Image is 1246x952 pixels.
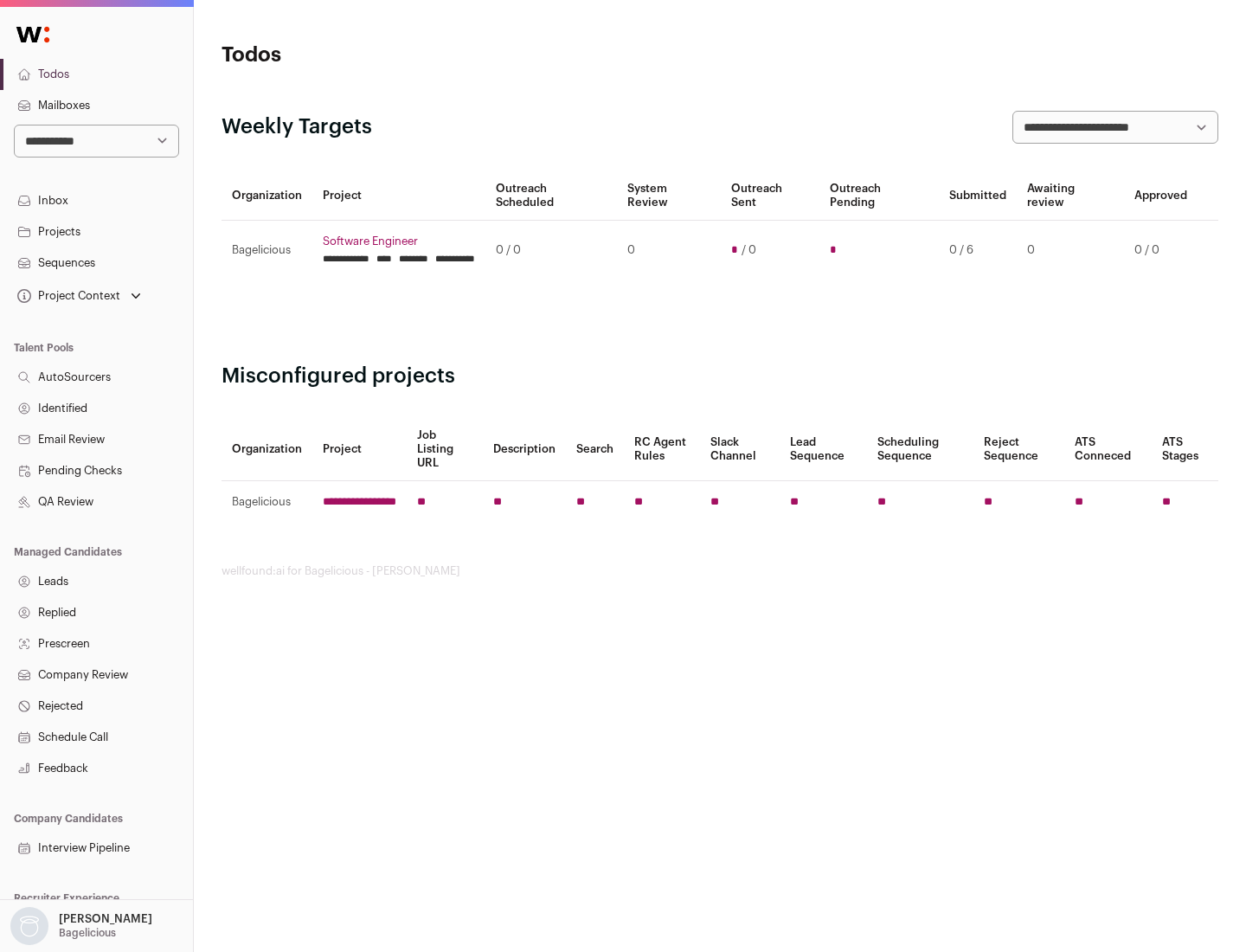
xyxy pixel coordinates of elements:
[14,289,120,303] div: Project Context
[10,907,48,945] img: nopic.png
[624,418,699,481] th: RC Agent Rules
[700,418,780,481] th: Slack Channel
[1017,171,1124,221] th: Awaiting review
[939,221,1017,280] td: 0 / 6
[7,17,59,52] img: Wellfound
[1152,418,1218,481] th: ATS Stages
[485,171,617,221] th: Outreach Scheduled
[312,418,407,481] th: Project
[483,418,566,481] th: Description
[1124,221,1198,280] td: 0 / 0
[407,418,483,481] th: Job Listing URL
[1064,418,1151,481] th: ATS Conneced
[7,907,156,945] button: Open dropdown
[222,418,312,481] th: Organization
[721,171,820,221] th: Outreach Sent
[939,171,1017,221] th: Submitted
[1017,221,1124,280] td: 0
[742,243,756,257] span: / 0
[973,418,1065,481] th: Reject Sequence
[323,235,475,248] a: Software Engineer
[566,418,624,481] th: Search
[222,171,312,221] th: Organization
[222,42,554,69] h1: Todos
[222,113,372,141] h2: Weekly Targets
[222,363,1218,390] h2: Misconfigured projects
[222,564,1218,578] footer: wellfound:ai for Bagelicious - [PERSON_NAME]
[780,418,867,481] th: Lead Sequence
[312,171,485,221] th: Project
[14,284,145,308] button: Open dropdown
[1124,171,1198,221] th: Approved
[819,171,938,221] th: Outreach Pending
[59,912,152,926] p: [PERSON_NAME]
[617,221,720,280] td: 0
[485,221,617,280] td: 0 / 0
[617,171,720,221] th: System Review
[59,926,116,940] p: Bagelicious
[867,418,973,481] th: Scheduling Sequence
[222,481,312,524] td: Bagelicious
[222,221,312,280] td: Bagelicious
